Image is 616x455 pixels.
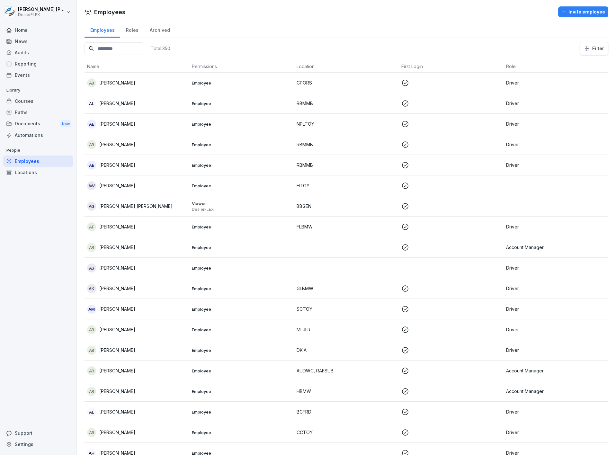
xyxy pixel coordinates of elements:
div: AK [87,284,96,293]
div: AE [87,161,96,170]
p: Employee [192,430,291,435]
th: Permissions [189,60,294,73]
p: SCTOY [297,306,396,312]
a: News [3,36,73,47]
p: RBMMB [297,141,396,148]
p: Employee [192,121,291,127]
p: AUDWC, RAFSUB [297,367,396,374]
p: Account Manager [506,244,606,251]
p: DealerFLEX [192,207,291,212]
p: RBMMB [297,100,396,107]
p: CPORS [297,79,396,86]
p: Account Manager [506,388,606,395]
div: AW [87,181,96,190]
th: First Login [399,60,504,73]
p: NPLTOY [297,120,396,127]
p: Employee [192,101,291,106]
p: [PERSON_NAME] [99,306,135,312]
th: Role [504,60,608,73]
div: AL [87,407,96,416]
p: Employee [192,327,291,333]
p: Driver [506,162,606,168]
a: Audits [3,47,73,58]
th: Location [294,60,399,73]
th: Name [85,60,189,73]
p: [PERSON_NAME] [99,367,135,374]
div: AS [87,263,96,272]
p: HBMW [297,388,396,395]
div: Documents [3,118,73,130]
div: AR [87,387,96,396]
p: [PERSON_NAME] [99,182,135,189]
div: AE [87,120,96,129]
div: Paths [3,107,73,118]
div: AG [87,202,96,211]
div: AL [87,99,96,108]
p: People [3,145,73,156]
p: Employee [192,286,291,291]
div: Invite employee [561,8,605,15]
p: MLJLR [297,326,396,333]
p: Total: 350 [151,45,170,51]
p: Employee [192,245,291,250]
p: Driver [506,120,606,127]
p: CCTOY [297,429,396,436]
p: Driver [506,141,606,148]
p: Driver [506,306,606,312]
p: GLBMW [297,285,396,292]
p: Library [3,85,73,95]
p: Driver [506,429,606,436]
p: Employee [192,183,291,189]
a: Settings [3,439,73,450]
h1: Employees [94,8,125,16]
p: BCFRD [297,408,396,415]
div: Events [3,69,73,81]
a: Employees [3,156,73,167]
button: Invite employee [558,6,608,17]
div: AF [87,222,96,231]
p: Employee [192,265,291,271]
div: AB [87,325,96,334]
p: Driver [506,347,606,353]
a: Home [3,24,73,36]
a: Locations [3,167,73,178]
p: [PERSON_NAME] [99,347,135,353]
p: Employee [192,388,291,394]
p: [PERSON_NAME] [99,285,135,292]
p: Employee [192,224,291,230]
p: [PERSON_NAME] [99,79,135,86]
p: [PERSON_NAME] [99,120,135,127]
div: Support [3,427,73,439]
p: [PERSON_NAME] [99,100,135,107]
p: [PERSON_NAME] [PERSON_NAME] [99,203,173,210]
p: [PERSON_NAME] [99,162,135,168]
p: [PERSON_NAME] [99,388,135,395]
a: DocumentsNew [3,118,73,130]
p: Employee [192,368,291,374]
p: Employee [192,80,291,86]
div: AB [87,78,96,87]
p: HTOY [297,182,396,189]
a: Automations [3,129,73,141]
p: Employee [192,142,291,147]
div: AR [87,243,96,252]
p: DKIA [297,347,396,353]
p: Account Manager [506,367,606,374]
div: AR [87,140,96,149]
p: [PERSON_NAME] [99,429,135,436]
p: [PERSON_NAME] [99,244,135,251]
p: Employee [192,409,291,415]
a: Courses [3,95,73,107]
div: AB [87,428,96,437]
p: Driver [506,326,606,333]
a: Archived [144,21,175,38]
p: Viewer [192,201,291,206]
a: Roles [120,21,144,38]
